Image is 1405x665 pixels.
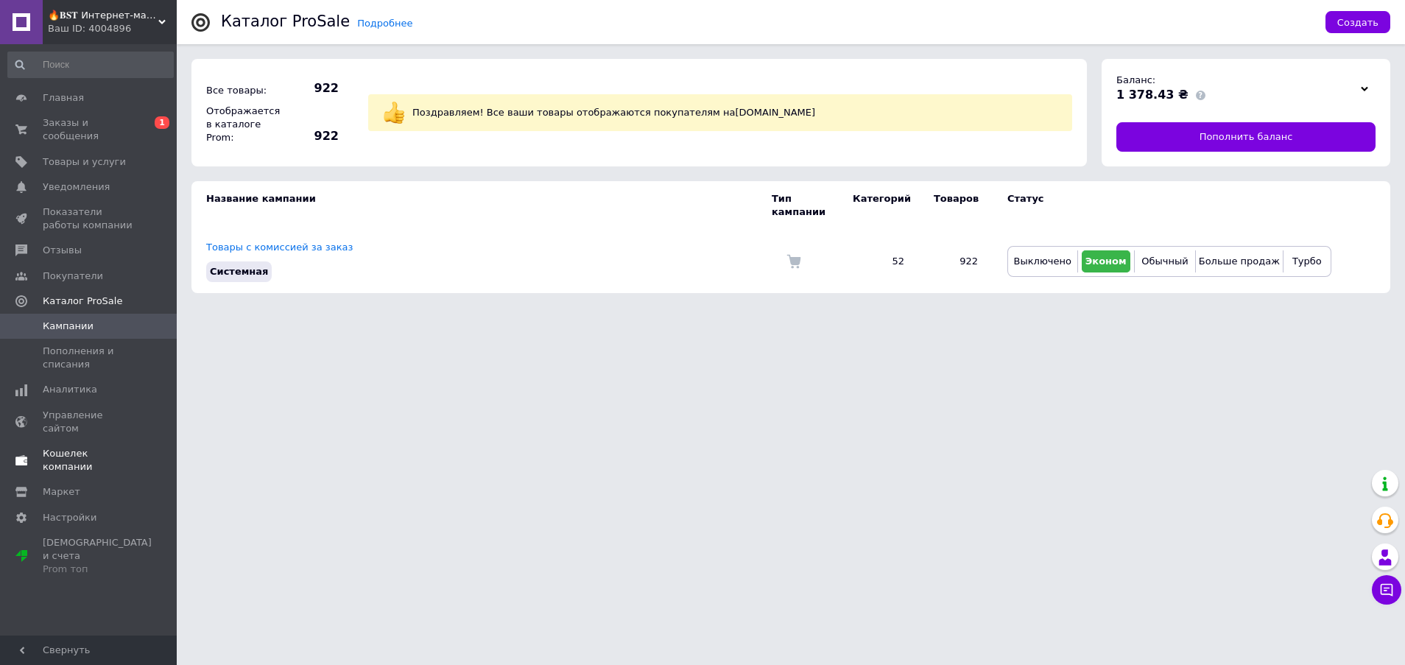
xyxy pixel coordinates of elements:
[43,244,82,257] span: Отзывы
[43,345,136,371] span: Пополнения и списания
[838,230,919,293] td: 52
[206,242,353,253] a: Товары с комиссией за заказ
[287,80,339,96] span: 922
[1116,74,1155,85] span: Баланс:
[7,52,174,78] input: Поиск
[1372,575,1401,605] button: Чат с покупателем
[1116,88,1189,102] span: 1 378.43 ₴
[383,102,405,124] img: :+1:
[221,14,350,29] div: Каталог ProSale
[43,536,152,577] span: [DEMOGRAPHIC_DATA] и счета
[1082,250,1130,272] button: Эконом
[993,181,1331,230] td: Статус
[838,181,919,230] td: Категорий
[43,563,152,576] div: Prom топ
[786,254,801,269] img: Комиссия за заказ
[43,320,94,333] span: Кампании
[43,409,136,435] span: Управление сайтом
[1287,250,1327,272] button: Турбо
[919,181,993,230] td: Товаров
[1292,256,1322,267] span: Турбо
[43,205,136,232] span: Показатели работы компании
[43,180,110,194] span: Уведомления
[919,230,993,293] td: 922
[155,116,169,129] span: 1
[210,266,268,277] span: Системная
[43,116,136,143] span: Заказы и сообщения
[203,80,284,101] div: Все товары:
[1116,122,1376,152] a: Пополнить баланс
[43,447,136,474] span: Кошелек компании
[357,18,412,29] a: Подробнее
[191,181,772,230] td: Название кампании
[43,270,103,283] span: Покупатели
[772,181,838,230] td: Тип кампании
[48,9,158,22] span: 🔥𝐁𝐒𝐓 Интернет-магазин -❗По всем вопросам просьба писать в чат
[1141,256,1188,267] span: Обычный
[409,102,1061,123] div: Поздравляем! Все ваши товары отображаются покупателям на [DOMAIN_NAME]
[43,295,122,308] span: Каталог ProSale
[287,128,339,144] span: 922
[1138,250,1191,272] button: Обычный
[1012,250,1074,272] button: Выключено
[1085,256,1127,267] span: Эконом
[1200,130,1293,144] span: Пополнить баланс
[43,91,84,105] span: Главная
[43,485,80,499] span: Маркет
[48,22,177,35] div: Ваш ID: 4004896
[203,101,284,149] div: Отображается в каталоге Prom:
[43,383,97,396] span: Аналитика
[1337,17,1378,28] span: Создать
[1325,11,1390,33] button: Создать
[1014,256,1071,267] span: Выключено
[43,155,126,169] span: Товары и услуги
[1200,250,1279,272] button: Больше продаж
[43,511,96,524] span: Настройки
[1199,256,1280,267] span: Больше продаж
